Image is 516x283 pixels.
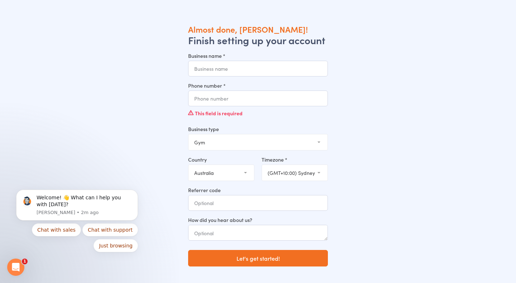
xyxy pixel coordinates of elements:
span: 1 [22,259,28,264]
label: Country [188,156,254,163]
input: Phone number [188,91,328,106]
label: Referrer code [188,186,328,194]
iframe: Intercom live chat [7,259,24,276]
iframe: Intercom notifications message [5,150,149,264]
button: Let's get started! [188,250,328,266]
label: Business name * [188,52,328,59]
h2: Finish setting up your account [188,34,328,45]
label: Timezone * [262,156,328,163]
input: Business name [188,61,328,76]
div: This field is required [188,106,328,120]
label: Business type [188,125,328,133]
label: How did you hear about us? [188,216,328,223]
input: Optional [188,195,328,211]
h1: Almost done, [PERSON_NAME]! [188,24,328,34]
label: Phone number * [188,82,328,89]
